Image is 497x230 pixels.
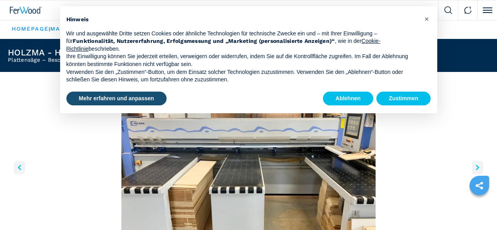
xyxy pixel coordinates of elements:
[376,92,431,106] button: Zustimmen
[73,38,335,44] strong: Funktionalität, Nutzererfahrung, Erfolgsmessung und „Marketing (personalisierte Anzeigen)“
[323,92,373,106] button: Ablehnen
[14,161,25,174] button: left-button
[12,26,49,32] a: HOMEPAGE
[477,0,497,20] button: Click to toggle menu
[444,6,452,14] img: Search
[8,48,121,57] h1: HOLZMA - HPP 250/38/38
[10,7,42,14] img: Ferwood
[8,57,121,63] h2: Plattensäge – Beschickung von vorne
[66,53,418,68] p: Ihre Einwilligung können Sie jederzeit erteilen, verweigern oder widerrufen, indem Sie auf die Ko...
[49,26,50,32] span: |
[472,161,483,174] button: right-button
[421,13,433,25] button: Schließen Sie diesen Hinweis
[66,92,167,106] button: Mehr erfahren und anpassen
[464,195,491,224] iframe: Chat
[424,14,429,24] span: ×
[66,30,418,53] p: Wir und ausgewählte Dritte setzen Cookies oder ähnliche Technologien für technische Zwecke ein un...
[66,38,381,52] a: Cookie-Richtlinie
[66,16,418,24] h2: Hinweis
[50,26,90,32] a: maschinen
[469,176,489,195] a: sharethis
[66,68,418,84] p: Verwenden Sie den „Zustimmen“-Button, um dem Einsatz solcher Technologien zuzustimmen. Verwenden ...
[464,6,472,14] img: Contact us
